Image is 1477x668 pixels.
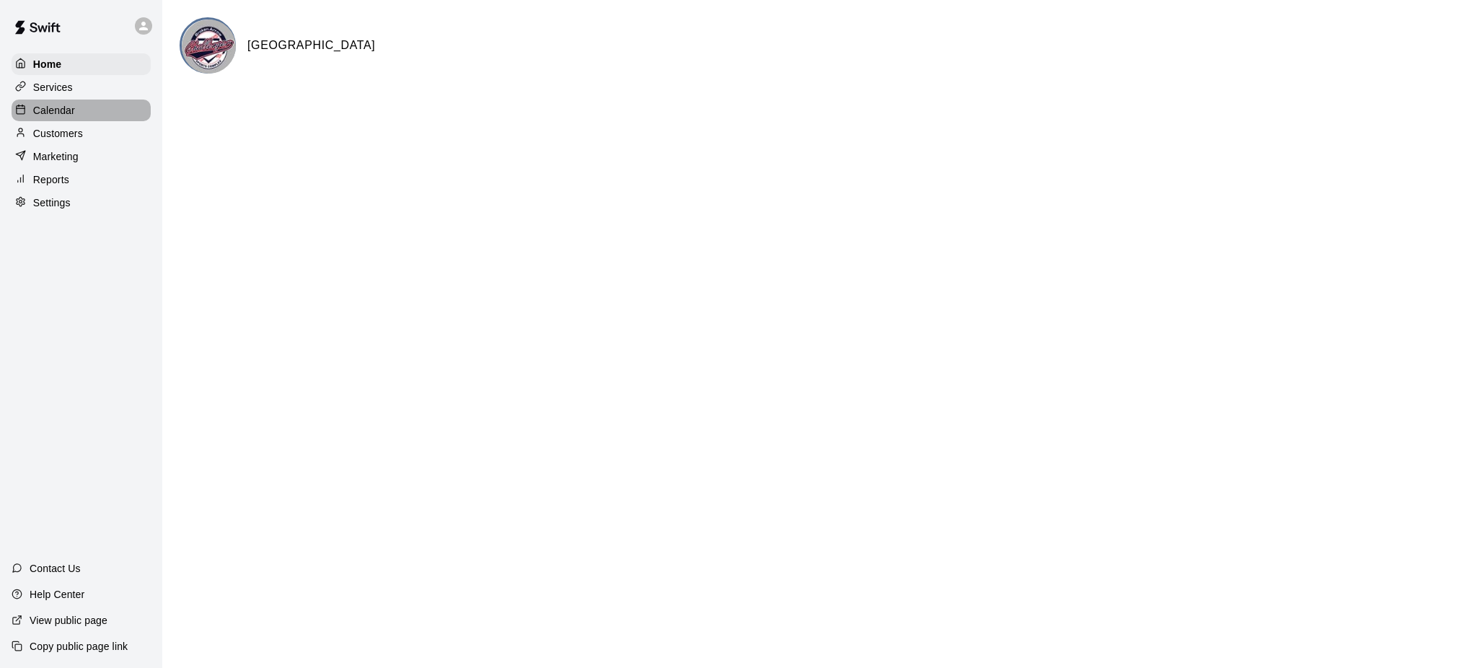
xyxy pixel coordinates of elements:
a: Customers [12,123,151,144]
a: Calendar [12,100,151,121]
p: View public page [30,613,107,628]
p: Settings [33,195,71,210]
p: Copy public page link [30,639,128,654]
h6: [GEOGRAPHIC_DATA] [247,36,375,55]
p: Services [33,80,73,95]
p: Customers [33,126,83,141]
p: Contact Us [30,561,81,576]
img: Challenger Sports Complex logo [182,19,236,74]
a: Marketing [12,146,151,167]
p: Home [33,57,62,71]
a: Settings [12,192,151,214]
a: Services [12,76,151,98]
a: Home [12,53,151,75]
p: Marketing [33,149,79,164]
p: Calendar [33,103,75,118]
a: Reports [12,169,151,190]
p: Help Center [30,587,84,602]
p: Reports [33,172,69,187]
